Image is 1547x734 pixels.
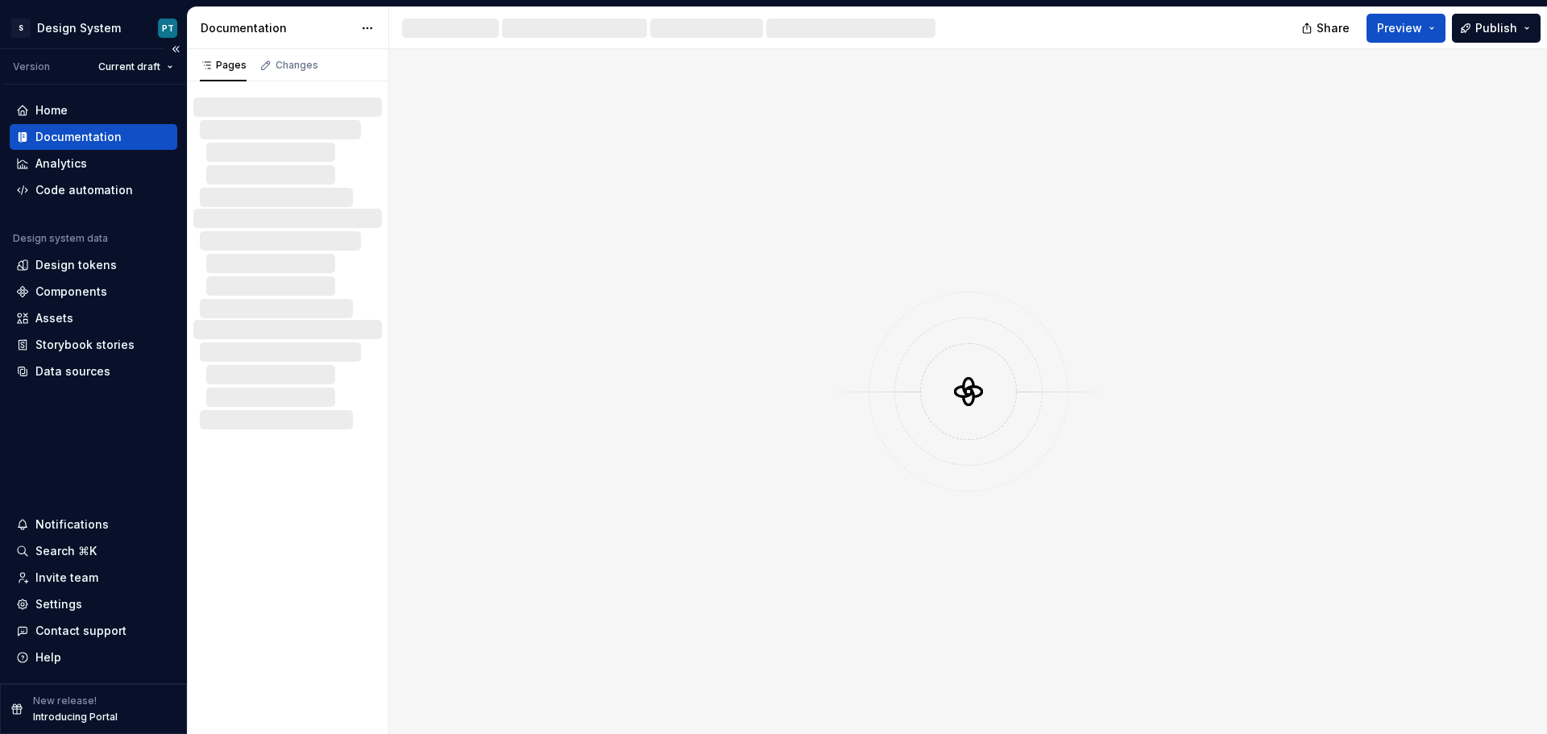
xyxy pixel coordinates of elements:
div: Assets [35,310,73,326]
span: Preview [1377,20,1422,36]
button: Collapse sidebar [164,38,187,60]
div: Contact support [35,623,126,639]
button: Help [10,645,177,670]
button: Current draft [91,56,180,78]
a: Invite team [10,565,177,591]
div: Changes [276,59,318,72]
a: Settings [10,591,177,617]
button: Share [1293,14,1360,43]
div: Settings [35,596,82,612]
div: Storybook stories [35,337,135,353]
div: Code automation [35,182,133,198]
a: Assets [10,305,177,331]
div: Documentation [35,129,122,145]
div: Design System [37,20,121,36]
a: Storybook stories [10,332,177,358]
div: Help [35,649,61,666]
button: Publish [1452,14,1541,43]
div: Home [35,102,68,118]
a: Documentation [10,124,177,150]
span: Share [1317,20,1350,36]
button: SDesign SystemPT [3,10,184,45]
div: Pages [200,59,247,72]
a: Design tokens [10,252,177,278]
div: PT [162,22,174,35]
div: Search ⌘K [35,543,97,559]
button: Search ⌘K [10,538,177,564]
div: Notifications [35,516,109,533]
div: Documentation [201,20,353,36]
a: Data sources [10,359,177,384]
button: Notifications [10,512,177,537]
a: Analytics [10,151,177,176]
a: Code automation [10,177,177,203]
div: Components [35,284,107,300]
a: Components [10,279,177,305]
div: S [11,19,31,38]
p: New release! [33,695,97,707]
div: Invite team [35,570,98,586]
button: Preview [1367,14,1445,43]
a: Home [10,97,177,123]
p: Introducing Portal [33,711,118,724]
button: Contact support [10,618,177,644]
div: Analytics [35,156,87,172]
div: Design system data [13,232,108,245]
div: Version [13,60,50,73]
div: Design tokens [35,257,117,273]
span: Current draft [98,60,160,73]
span: Publish [1475,20,1517,36]
div: Data sources [35,363,110,379]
